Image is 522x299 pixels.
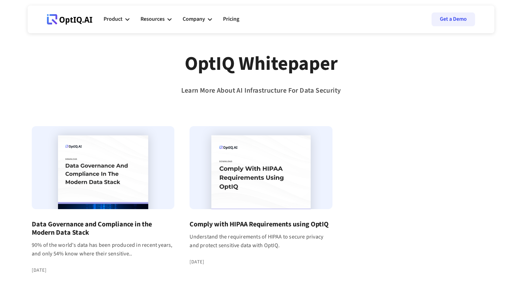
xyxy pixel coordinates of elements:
div: Understand the requirements of HIPAA to secure privacy and protect sensitive data with OptIQ. [190,233,332,250]
h4: Comply with HIPAA Requirements using OptIQ [190,220,332,228]
h4: Data Governance and Compliance in the Modern Data Stack [32,220,174,237]
div: [DATE] [190,259,332,265]
div: [DATE] [32,267,174,274]
a: Pricing [223,9,239,30]
div: Resources [141,15,165,24]
a: Webflow Homepage [47,9,93,30]
div: 90% of the world's data has been produced in recent years, and only 54% know where their sensitive.. [32,241,174,259]
div: Company [183,9,212,30]
div: Product [104,9,129,30]
div: Resources [141,9,172,30]
div: Company [183,15,205,24]
div: OptIQ Whitepaper [181,52,341,76]
div: Product [104,15,123,24]
a: Get a Demo [432,12,475,26]
div: Learn More About AI Infrastructure For Data Security [181,84,341,97]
